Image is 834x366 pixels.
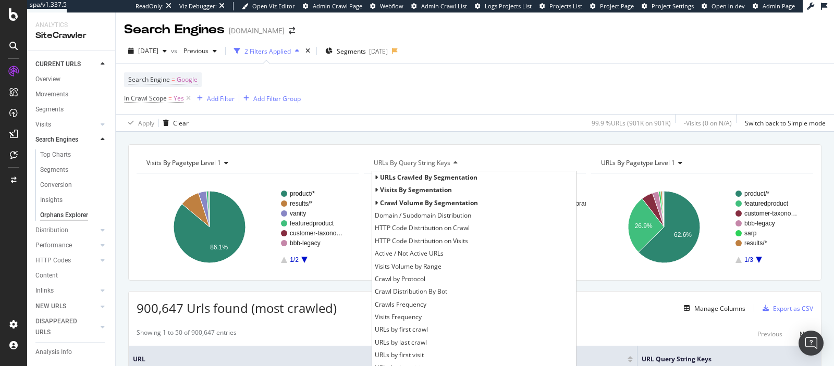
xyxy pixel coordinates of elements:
div: Analytics [35,21,107,30]
a: Orphans Explorer [40,210,108,221]
span: Yes [174,91,184,106]
div: Performance [35,240,72,251]
span: Visits by segmentation [380,185,452,194]
span: URLs by query string keys [374,158,450,167]
a: Logs Projects List [475,2,532,10]
button: 2 Filters Applied [230,43,303,59]
div: - Visits ( 0 on N/A ) [684,119,732,128]
div: Viz Debugger: [179,2,217,10]
a: Movements [35,89,108,100]
span: Project Page [600,2,634,10]
a: Webflow [370,2,403,10]
div: Segments [40,165,68,175]
div: Top Charts [40,149,71,160]
a: Content [35,270,108,281]
span: Open Viz Editor [252,2,295,10]
span: URLs by last crawl [375,337,427,348]
div: Apply [138,119,154,128]
span: vs [171,46,179,55]
text: 26.9% [635,222,653,230]
span: Segments [337,47,366,56]
text: product/* [290,190,315,197]
a: DISAPPEARED URLS [35,316,97,338]
span: Crawl Distribution By Bot [375,286,447,297]
div: Movements [35,89,68,100]
div: [DOMAIN_NAME] [229,26,285,36]
span: Crawl volume by segmentation [380,198,478,207]
button: Previous [757,328,782,340]
div: Visits [35,119,51,130]
div: Content [35,270,58,281]
a: Segments [35,104,108,115]
text: featuredproduct [290,220,334,227]
button: Add Filter Group [239,92,301,105]
button: Next [800,328,813,340]
div: Export as CSV [773,304,813,313]
text: featuredproduct [744,200,789,207]
a: Overview [35,74,108,85]
div: Segments [35,104,64,115]
div: Clear [173,119,189,128]
div: times [303,46,312,56]
button: Export as CSV [758,300,813,317]
text: sarp [744,230,757,237]
h4: Visits by pagetype Level 1 [144,155,349,171]
span: HTTP Code Distribution on Visits [375,236,468,246]
text: product/* [744,190,769,197]
span: = [171,75,175,84]
a: Insights [40,195,108,206]
span: 2025 Feb. 20th [138,46,158,55]
a: Analysis Info [35,347,108,358]
text: results/* [744,239,767,247]
svg: A chart. [137,182,359,272]
span: Admin Crawl List [421,2,467,10]
a: HTTP Codes [35,255,97,266]
a: Project Settings [642,2,694,10]
button: Add Filter [193,92,235,105]
span: HTTP Code Distribution on Crawl [375,223,470,233]
a: Admin Crawl List [411,2,467,10]
a: CURRENT URLS [35,59,97,70]
div: Distribution [35,225,68,236]
div: ReadOnly: [136,2,164,10]
span: URL Query String Keys [642,355,801,364]
text: bbb-legacy [744,220,775,227]
button: Clear [159,115,189,131]
svg: A chart. [364,182,586,272]
div: Search Engines [124,21,225,39]
a: Projects List [539,2,582,10]
span: Crawls Frequency [375,299,426,310]
text: 86.1% [210,244,228,251]
div: arrow-right-arrow-left [289,27,295,34]
button: Manage Columns [680,302,745,314]
button: Switch back to Simple mode [741,115,826,131]
div: Add Filter [207,94,235,103]
div: Open Intercom Messenger [799,331,824,356]
div: 99.9 % URLs ( 901K on 901K ) [592,119,671,128]
button: Previous [179,43,221,59]
div: Overview [35,74,60,85]
span: URL [133,355,625,364]
a: Open Viz Editor [242,2,295,10]
a: Conversion [40,180,108,191]
span: = [168,94,172,103]
h4: URLs by query string keys [372,155,577,171]
div: 2 Filters Applied [244,47,291,56]
button: Apply [124,115,154,131]
div: NEW URLS [35,301,66,312]
h4: URLs By pagetype Level 1 [599,155,804,171]
div: Orphans Explorer [40,210,88,221]
span: Webflow [380,2,403,10]
div: Insights [40,195,63,206]
a: NEW URLS [35,301,97,312]
a: Distribution [35,225,97,236]
span: Visits by pagetype Level 1 [146,158,221,167]
span: Open in dev [712,2,745,10]
a: Open in dev [702,2,745,10]
div: SiteCrawler [35,30,107,42]
span: Domain / Subdomain Distribution [375,210,471,221]
text: 1/2 [290,256,299,263]
svg: A chart. [591,182,813,272]
div: Conversion [40,180,72,191]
